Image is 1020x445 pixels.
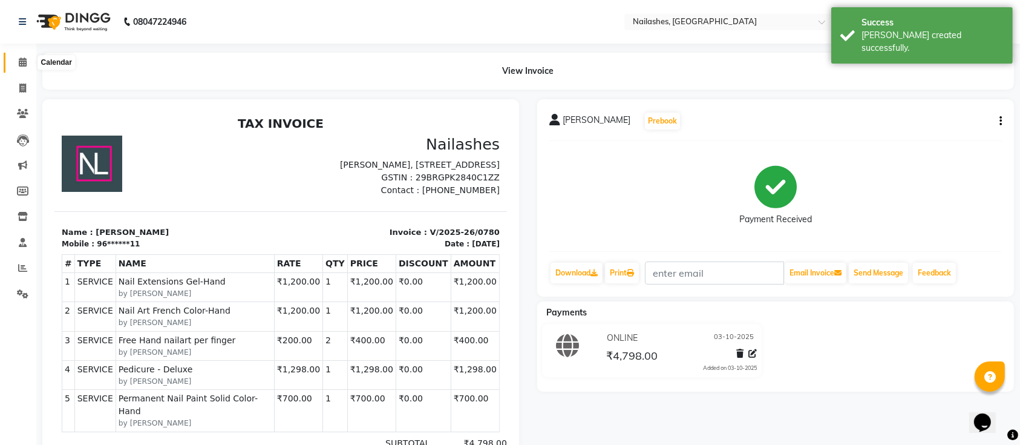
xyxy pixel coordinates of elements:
[64,223,217,236] span: Free Hand nailart per finger
[20,279,61,320] td: SERVICE
[220,143,268,161] th: RATE
[388,326,453,338] div: ₹4,798.00
[563,114,630,131] span: [PERSON_NAME]
[785,263,846,283] button: Email Invoice
[8,191,21,220] td: 2
[64,265,217,275] small: by [PERSON_NAME]
[234,24,445,42] h3: Nailashes
[645,113,680,130] button: Prebook
[396,279,445,320] td: ₹700.00
[7,407,445,418] div: Generated By : at 03/10/2025
[293,279,341,320] td: ₹700.00
[342,249,397,278] td: ₹0.00
[269,279,293,320] td: 1
[8,161,21,190] td: 1
[969,397,1008,433] iframe: chat widget
[234,60,445,73] p: GSTIN : 29BRGPK2840C1ZZ
[220,161,268,190] td: ₹1,200.00
[913,263,956,283] a: Feedback
[234,47,445,60] p: [PERSON_NAME], [STREET_ADDRESS]
[714,332,754,344] span: 03-10-2025
[342,220,397,249] td: ₹0.00
[293,161,341,190] td: ₹1,200.00
[342,191,397,220] td: ₹0.00
[8,249,21,278] td: 4
[20,161,61,190] td: SERVICE
[390,127,415,138] div: Date :
[220,279,268,320] td: ₹700.00
[20,220,61,249] td: SERVICE
[396,161,445,190] td: ₹1,200.00
[606,349,658,366] span: ₹4,798.00
[133,5,186,39] b: 08047224946
[31,5,114,39] img: logo
[396,220,445,249] td: ₹400.00
[64,193,217,206] span: Nail Art French Color-Hand
[293,191,341,220] td: ₹1,200.00
[293,249,341,278] td: ₹1,298.00
[388,364,453,377] div: ₹4,798.00
[8,220,21,249] td: 3
[7,5,445,19] h2: TAX INVOICE
[220,191,268,220] td: ₹1,200.00
[8,143,21,161] th: #
[20,191,61,220] td: SERVICE
[220,249,268,278] td: ₹1,298.00
[849,263,908,283] button: Send Message
[20,143,61,161] th: TYPE
[607,332,638,344] span: ONLINE
[234,73,445,85] p: Contact : [PHONE_NUMBER]
[7,391,445,402] p: Thank you !
[269,191,293,220] td: 1
[703,364,757,372] div: Added on 03-10-2025
[38,56,75,70] div: Calendar
[234,115,445,127] p: Invoice : V/2025-26/0780
[342,279,397,320] td: ₹0.00
[324,338,388,364] div: GRAND TOTAL
[64,236,217,246] small: by [PERSON_NAME]
[324,364,388,377] div: Paid
[396,143,445,161] th: AMOUNT
[396,249,445,278] td: ₹1,298.00
[551,263,603,283] a: Download
[342,143,397,161] th: DISCOUNT
[64,281,217,306] span: Permanent Nail Paint Solid Color-Hand
[324,326,388,338] div: SUBTOTAL
[861,16,1004,29] div: Success
[42,53,1014,90] div: View Invoice
[64,306,217,317] small: by [PERSON_NAME]
[269,161,293,190] td: 1
[269,249,293,278] td: 1
[388,338,453,364] div: ₹4,798.00
[64,164,217,177] span: Nail Extensions Gel-Hand
[739,214,812,226] div: Payment Received
[64,177,217,188] small: by [PERSON_NAME]
[396,191,445,220] td: ₹1,200.00
[61,143,220,161] th: NAME
[417,127,445,138] div: [DATE]
[64,252,217,265] span: Pedicure - Deluxe
[293,220,341,249] td: ₹400.00
[269,220,293,249] td: 2
[64,206,217,217] small: by [PERSON_NAME]
[293,143,341,161] th: PRICE
[210,408,247,417] span: Manager
[645,262,784,285] input: enter email
[605,263,639,283] a: Print
[20,249,61,278] td: SERVICE
[342,161,397,190] td: ₹0.00
[546,307,587,318] span: Payments
[220,220,268,249] td: ₹200.00
[8,279,21,320] td: 5
[7,115,219,127] p: Name : [PERSON_NAME]
[269,143,293,161] th: QTY
[861,29,1004,54] div: Bill created successfully.
[7,127,40,138] div: Mobile :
